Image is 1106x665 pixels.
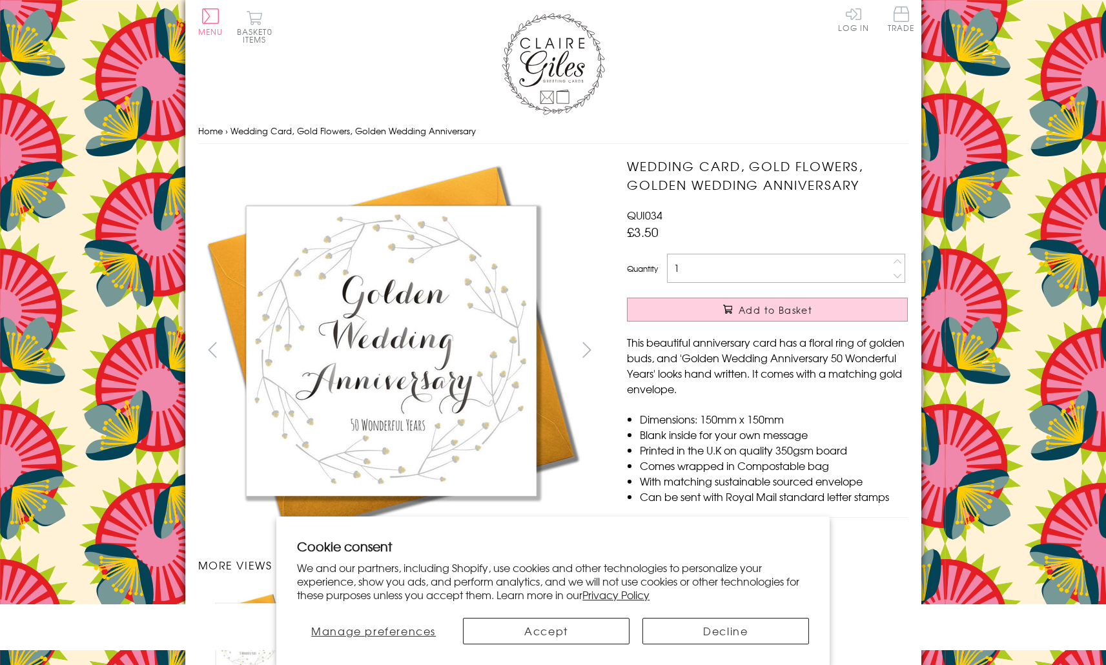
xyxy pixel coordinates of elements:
[297,618,450,644] button: Manage preferences
[582,587,650,602] a: Privacy Policy
[640,489,908,504] li: Can be sent with Royal Mail standard letter stamps
[198,118,908,145] nav: breadcrumbs
[627,334,908,396] p: This beautiful anniversary card has a floral ring of golden buds, and 'Golden Wedding Anniversary...
[640,427,908,442] li: Blank inside for your own message
[225,125,228,137] span: ›
[311,623,436,639] span: Manage preferences
[230,125,476,137] span: Wedding Card, Gold Flowers, Golden Wedding Anniversary
[627,298,908,322] button: Add to Basket
[838,6,869,32] a: Log In
[627,263,658,274] label: Quantity
[888,6,915,34] a: Trade
[627,223,659,241] span: £3.50
[640,473,908,489] li: With matching sustainable sourced envelope
[572,335,601,364] button: next
[198,557,602,573] h3: More views
[627,157,908,194] h1: Wedding Card, Gold Flowers, Golden Wedding Anniversary
[297,537,809,555] h2: Cookie consent
[888,6,915,32] span: Trade
[642,618,809,644] button: Decline
[198,335,227,364] button: prev
[640,442,908,458] li: Printed in the U.K on quality 350gsm board
[502,13,605,115] img: Claire Giles Greetings Cards
[198,157,586,544] img: Wedding Card, Gold Flowers, Golden Wedding Anniversary
[198,125,223,137] a: Home
[640,411,908,427] li: Dimensions: 150mm x 150mm
[463,618,630,644] button: Accept
[243,26,272,45] span: 0 items
[739,303,812,316] span: Add to Basket
[237,10,272,43] button: Basket0 items
[198,8,223,36] button: Menu
[198,26,223,37] span: Menu
[297,561,809,601] p: We and our partners, including Shopify, use cookies and other technologies to personalize your ex...
[640,458,908,473] li: Comes wrapped in Compostable bag
[627,207,662,223] span: QUI034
